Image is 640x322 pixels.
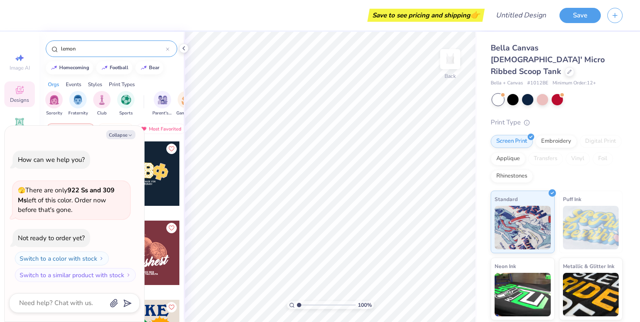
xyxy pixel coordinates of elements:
[358,301,372,309] span: 100 %
[489,7,553,24] input: Untitled Design
[68,110,88,117] span: Fraternity
[445,72,456,80] div: Back
[18,155,85,164] div: How can we help you?
[99,256,104,261] img: Switch to a color with stock
[135,61,163,74] button: bear
[495,262,516,271] span: Neon Ink
[59,65,89,70] div: homecoming
[60,44,166,53] input: Try "Alpha"
[536,135,577,148] div: Embroidery
[117,91,135,117] button: filter button
[152,110,172,117] span: Parent's Weekend
[491,152,525,165] div: Applique
[18,186,25,195] span: 🫣
[68,91,88,117] div: filter for Fraternity
[106,130,135,139] button: Collapse
[117,91,135,117] div: filter for Sports
[149,65,159,70] div: bear
[166,302,177,312] button: Like
[18,186,115,214] span: There are only left of this color. Order now before that's gone.
[46,110,62,117] span: Sorority
[136,124,185,134] div: Most Favorited
[15,268,136,282] button: Switch to a similar product with stock
[495,206,551,249] img: Standard
[119,110,133,117] span: Sports
[93,91,111,117] button: filter button
[126,272,131,278] img: Switch to a similar product with stock
[88,80,102,88] div: Styles
[48,80,59,88] div: Orgs
[182,95,192,105] img: Game Day Image
[46,124,95,134] div: Your Org's Fav
[158,95,168,105] img: Parent's Weekend Image
[559,8,601,23] button: Save
[66,80,81,88] div: Events
[51,65,57,70] img: trend_line.gif
[73,95,83,105] img: Fraternity Image
[491,117,623,127] div: Print Type
[579,135,622,148] div: Digital Print
[563,206,619,249] img: Puff Ink
[563,273,619,316] img: Metallic & Glitter Ink
[528,152,563,165] div: Transfers
[491,43,605,77] span: Bella Canvas [DEMOGRAPHIC_DATA]' Micro Ribbed Scoop Tank
[110,65,128,70] div: football
[491,170,533,183] div: Rhinestones
[49,95,59,105] img: Sorority Image
[552,80,596,87] span: Minimum Order: 12 +
[563,195,581,204] span: Puff Ink
[96,61,132,74] button: football
[176,110,196,117] span: Game Day
[527,80,548,87] span: # 1012BE
[93,91,111,117] div: filter for Club
[491,135,533,148] div: Screen Print
[15,252,109,265] button: Switch to a color with stock
[370,9,482,22] div: Save to see pricing and shipping
[45,91,63,117] div: filter for Sorority
[97,110,107,117] span: Club
[152,91,172,117] div: filter for Parent's Weekend
[10,97,29,104] span: Designs
[176,91,196,117] div: filter for Game Day
[46,61,93,74] button: homecoming
[495,195,518,204] span: Standard
[45,91,63,117] button: filter button
[566,152,590,165] div: Vinyl
[470,10,480,20] span: 👉
[176,91,196,117] button: filter button
[491,80,523,87] span: Bella + Canvas
[10,64,30,71] span: Image AI
[593,152,613,165] div: Foil
[121,95,131,105] img: Sports Image
[166,144,177,154] button: Like
[109,80,135,88] div: Print Types
[166,223,177,233] button: Like
[563,262,614,271] span: Metallic & Glitter Ink
[140,65,147,70] img: trend_line.gif
[495,273,551,316] img: Neon Ink
[101,65,108,70] img: trend_line.gif
[97,95,107,105] img: Club Image
[441,50,459,68] img: Back
[68,91,88,117] button: filter button
[98,124,134,134] div: Trending
[18,234,85,242] div: Not ready to order yet?
[152,91,172,117] button: filter button
[18,186,115,205] strong: 922 Ss and 309 Ms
